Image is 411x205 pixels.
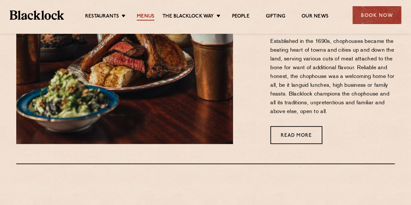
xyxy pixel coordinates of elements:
[353,6,401,24] div: Book Now
[270,126,322,144] a: Read More
[137,13,154,20] a: Menus
[270,37,395,116] p: Established in the 1690s, chophouses became the beating heart of towns and cities up and down the...
[232,13,249,20] a: People
[266,13,285,20] a: Gifting
[10,10,64,19] img: BL_Textured_Logo-footer-cropped.svg
[302,13,328,20] a: Our News
[85,13,119,20] a: Restaurants
[162,13,214,20] a: The Blacklock Way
